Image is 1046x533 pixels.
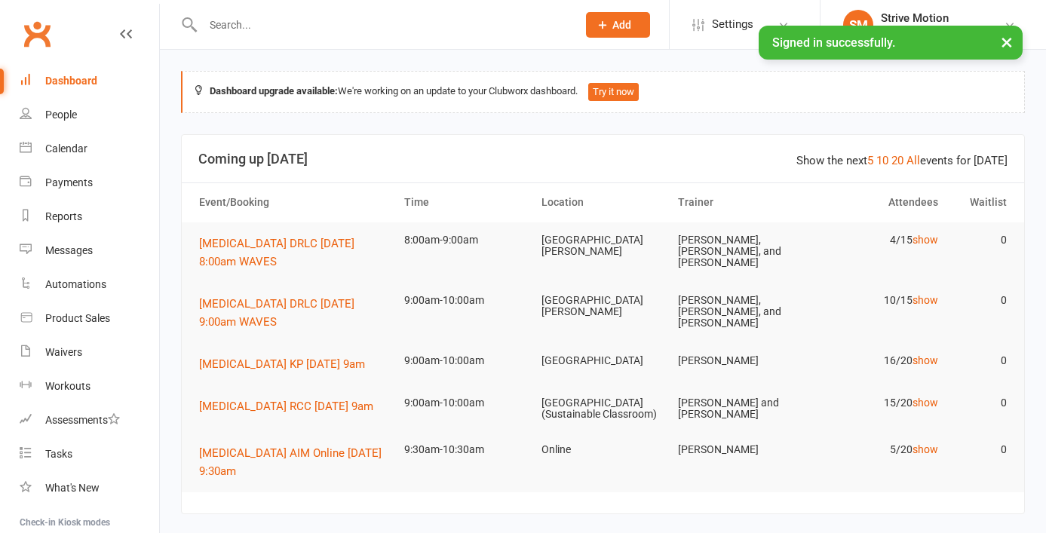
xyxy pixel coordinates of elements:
[20,471,159,505] a: What's New
[397,222,535,258] td: 8:00am-9:00am
[535,183,672,222] th: Location
[945,183,1014,222] th: Waitlist
[199,295,391,331] button: [MEDICAL_DATA] DRLC [DATE] 9:00am WAVES
[198,14,566,35] input: Search...
[891,154,903,167] a: 20
[397,283,535,318] td: 9:00am-10:00am
[45,176,93,188] div: Payments
[20,302,159,335] a: Product Sales
[45,244,93,256] div: Messages
[20,64,159,98] a: Dashboard
[20,403,159,437] a: Assessments
[20,335,159,369] a: Waivers
[671,183,808,222] th: Trainer
[945,222,1014,258] td: 0
[45,142,87,155] div: Calendar
[397,385,535,421] td: 9:00am-10:00am
[20,132,159,166] a: Calendar
[913,397,938,409] a: show
[199,297,354,329] span: [MEDICAL_DATA] DRLC [DATE] 9:00am WAVES
[199,397,384,415] button: [MEDICAL_DATA] RCC [DATE] 9am
[20,200,159,234] a: Reports
[45,482,100,494] div: What's New
[993,26,1020,58] button: ×
[913,354,938,366] a: show
[199,234,391,271] button: [MEDICAL_DATA] DRLC [DATE] 8:00am WAVES
[20,369,159,403] a: Workouts
[199,446,382,478] span: [MEDICAL_DATA] AIM Online [DATE] 9:30am
[671,283,808,342] td: [PERSON_NAME], [PERSON_NAME], and [PERSON_NAME]
[772,35,895,50] span: Signed in successfully.
[181,71,1025,113] div: We're working on an update to your Clubworx dashboard.
[808,343,946,378] td: 16/20
[808,432,946,467] td: 5/20
[913,294,938,306] a: show
[18,15,56,53] a: Clubworx
[945,432,1014,467] td: 0
[945,343,1014,378] td: 0
[45,75,97,87] div: Dashboard
[199,400,373,413] span: [MEDICAL_DATA] RCC [DATE] 9am
[45,312,110,324] div: Product Sales
[913,443,938,455] a: show
[876,154,888,167] a: 10
[20,98,159,132] a: People
[808,183,946,222] th: Attendees
[671,432,808,467] td: [PERSON_NAME]
[45,210,82,222] div: Reports
[881,11,949,25] div: Strive Motion
[586,12,650,38] button: Add
[808,222,946,258] td: 4/15
[808,283,946,318] td: 10/15
[397,432,535,467] td: 9:30am-10:30am
[210,85,338,96] strong: Dashboard upgrade available:
[198,152,1008,167] h3: Coming up [DATE]
[945,283,1014,318] td: 0
[20,437,159,471] a: Tasks
[45,109,77,121] div: People
[45,278,106,290] div: Automations
[20,166,159,200] a: Payments
[397,343,535,378] td: 9:00am-10:00am
[45,346,82,358] div: Waivers
[20,268,159,302] a: Automations
[199,355,376,373] button: [MEDICAL_DATA] KP [DATE] 9am
[535,222,672,270] td: [GEOGRAPHIC_DATA][PERSON_NAME]
[199,444,391,480] button: [MEDICAL_DATA] AIM Online [DATE] 9:30am
[199,237,354,268] span: [MEDICAL_DATA] DRLC [DATE] 8:00am WAVES
[881,25,949,38] div: Strive Motion
[808,385,946,421] td: 15/20
[535,343,672,378] td: [GEOGRAPHIC_DATA]
[397,183,535,222] th: Time
[535,385,672,433] td: [GEOGRAPHIC_DATA] (Sustainable Classroom)
[712,8,753,41] span: Settings
[20,234,159,268] a: Messages
[612,19,631,31] span: Add
[588,83,639,101] button: Try it now
[192,183,397,222] th: Event/Booking
[199,357,365,371] span: [MEDICAL_DATA] KP [DATE] 9am
[535,283,672,330] td: [GEOGRAPHIC_DATA][PERSON_NAME]
[535,432,672,467] td: Online
[45,448,72,460] div: Tasks
[796,152,1008,170] div: Show the next events for [DATE]
[913,234,938,246] a: show
[906,154,920,167] a: All
[867,154,873,167] a: 5
[945,385,1014,421] td: 0
[671,343,808,378] td: [PERSON_NAME]
[843,10,873,40] div: SM
[671,385,808,433] td: [PERSON_NAME] and [PERSON_NAME]
[45,380,90,392] div: Workouts
[45,414,120,426] div: Assessments
[671,222,808,281] td: [PERSON_NAME], [PERSON_NAME], and [PERSON_NAME]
